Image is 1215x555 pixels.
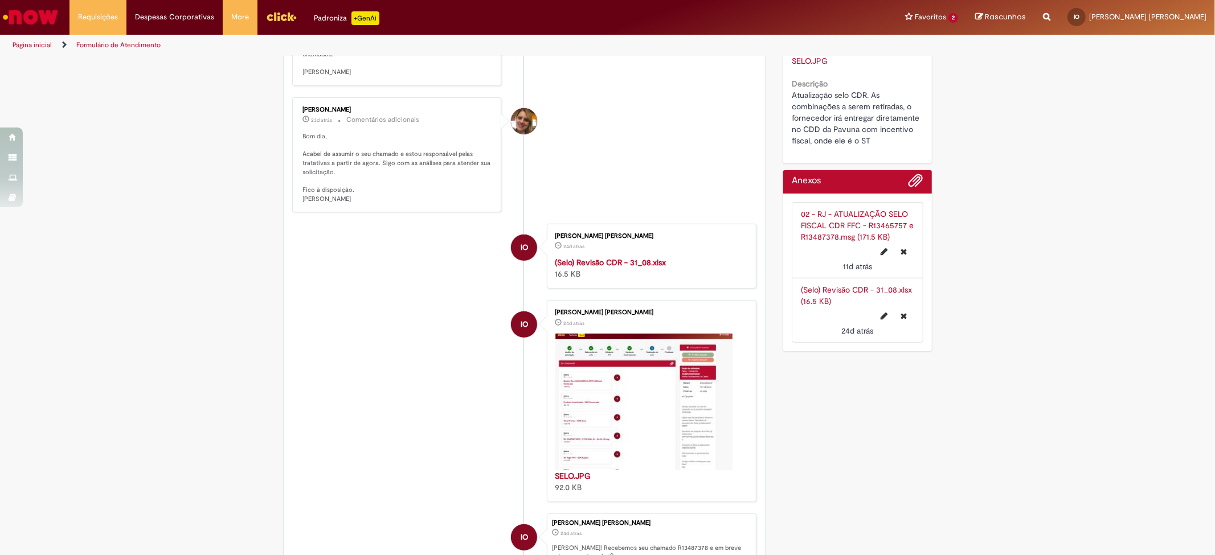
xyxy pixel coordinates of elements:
[555,257,666,268] a: (Selo) Revisão CDR - 31_08.xlsx
[555,233,744,240] div: [PERSON_NAME] [PERSON_NAME]
[303,106,493,113] div: [PERSON_NAME]
[792,56,827,66] a: Download de SELO.JPG
[13,40,52,50] a: Página inicial
[9,35,801,56] ul: Trilhas de página
[894,242,914,261] button: Excluir 02 - RJ - ATUALIZAÇÃO SELO FISCAL CDR FFC - R13465757 e R13487378.msg
[561,530,582,537] span: 24d atrás
[985,11,1026,22] span: Rascunhos
[792,176,821,186] h2: Anexos
[843,261,872,272] time: 19/09/2025 18:07:59
[841,326,873,336] span: 24d atrás
[801,209,914,242] a: 02 - RJ - ATUALIZAÇÃO SELO FISCAL CDR FFC - R13465757 e R13487378.msg (171.5 KB)
[76,40,161,50] a: Formulário de Atendimento
[563,243,584,250] span: 24d atrás
[874,307,895,325] button: Editar nome de arquivo (Selo) Revisão CDR - 31_08.xlsx
[303,132,493,204] p: Bom dia, Acabei de assumir o seu chamado e estou responsável pelas tratativas a partir de agora. ...
[511,235,537,261] div: Igor Kiechle Loro Orlandi
[312,117,333,124] time: 08/09/2025 09:04:34
[231,11,249,23] span: More
[563,320,584,327] time: 06/09/2025 17:03:02
[915,11,946,23] span: Favoritos
[266,8,297,25] img: click_logo_yellow_360x200.png
[511,311,537,338] div: Igor Kiechle Loro Orlandi
[552,520,750,527] div: [PERSON_NAME] [PERSON_NAME]
[521,311,528,338] span: IO
[351,11,379,25] p: +GenAi
[347,115,420,125] small: Comentários adicionais
[563,243,584,250] time: 06/09/2025 17:03:25
[1089,12,1206,22] span: [PERSON_NAME] [PERSON_NAME]
[521,524,528,551] span: IO
[511,524,537,550] div: Igor Kiechle Loro Orlandi
[511,108,537,134] div: Gabriele Trancolin
[555,470,744,493] div: 92.0 KB
[555,471,590,481] a: SELO.JPG
[909,173,923,194] button: Adicionar anexos
[975,12,1026,23] a: Rascunhos
[801,285,912,306] a: (Selo) Revisão CDR - 31_08.xlsx (16.5 KB)
[561,530,582,537] time: 06/09/2025 17:04:14
[841,326,873,336] time: 06/09/2025 17:03:25
[843,261,872,272] span: 11d atrás
[792,79,828,89] b: Descrição
[312,117,333,124] span: 23d atrás
[948,13,958,23] span: 2
[314,11,379,25] div: Padroniza
[792,90,922,146] span: Atualização selo CDR. As combinações a serem retiradas, o fornecedor irá entregar diretamente no ...
[521,234,528,261] span: IO
[135,11,214,23] span: Despesas Corporativas
[555,309,744,316] div: [PERSON_NAME] [PERSON_NAME]
[1074,13,1079,20] span: IO
[555,257,744,279] div: 16.5 KB
[894,307,914,325] button: Excluir (Selo) Revisão CDR - 31_08.xlsx
[563,320,584,327] span: 24d atrás
[78,11,118,23] span: Requisições
[1,6,60,28] img: ServiceNow
[874,242,895,261] button: Editar nome de arquivo 02 - RJ - ATUALIZAÇÃO SELO FISCAL CDR FFC - R13465757 e R13487378.msg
